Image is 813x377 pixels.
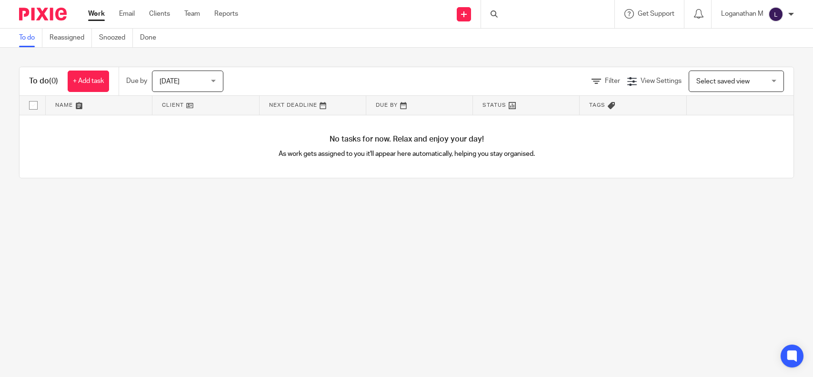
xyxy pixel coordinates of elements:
[160,78,180,85] span: [DATE]
[641,78,682,84] span: View Settings
[140,29,163,47] a: Done
[214,9,238,19] a: Reports
[149,9,170,19] a: Clients
[638,10,674,17] span: Get Support
[768,7,783,22] img: svg%3E
[184,9,200,19] a: Team
[19,29,42,47] a: To do
[68,71,109,92] a: + Add task
[88,9,105,19] a: Work
[589,102,605,108] span: Tags
[29,76,58,86] h1: To do
[126,76,147,86] p: Due by
[19,8,67,20] img: Pixie
[213,149,600,159] p: As work gets assigned to you it'll appear here automatically, helping you stay organised.
[119,9,135,19] a: Email
[721,9,763,19] p: Loganathan M
[99,29,133,47] a: Snoozed
[49,77,58,85] span: (0)
[50,29,92,47] a: Reassigned
[20,134,793,144] h4: No tasks for now. Relax and enjoy your day!
[696,78,750,85] span: Select saved view
[605,78,620,84] span: Filter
